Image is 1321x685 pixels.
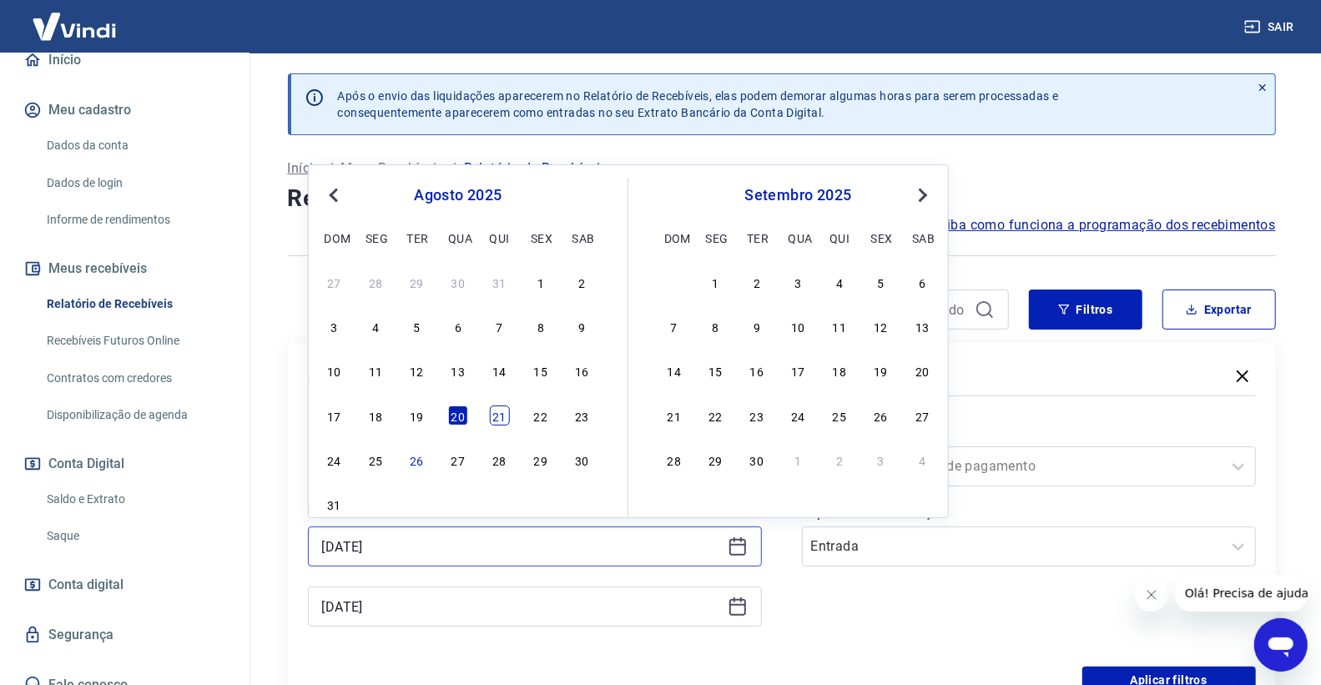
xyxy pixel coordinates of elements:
div: seg [366,228,386,248]
div: Choose domingo, 27 de julho de 2025 [325,272,345,292]
div: sex [531,228,551,248]
a: Dados da conta [40,128,229,163]
a: Segurança [20,617,229,653]
a: Recebíveis Futuros Online [40,324,229,358]
div: qua [448,228,468,248]
div: Choose quinta-feira, 7 de agosto de 2025 [489,316,509,336]
div: sab [572,228,592,248]
img: Vindi [20,1,129,52]
div: Choose domingo, 10 de agosto de 2025 [325,360,345,380]
div: Choose sexta-feira, 5 de setembro de 2025 [871,272,891,292]
div: Choose quinta-feira, 14 de agosto de 2025 [489,360,509,380]
div: Choose sexta-feira, 5 de setembro de 2025 [531,494,551,514]
div: Choose terça-feira, 2 de setembro de 2025 [406,494,426,514]
div: Choose quarta-feira, 20 de agosto de 2025 [448,405,468,426]
div: Choose sexta-feira, 22 de agosto de 2025 [531,405,551,426]
div: qua [788,228,808,248]
div: Choose quinta-feira, 11 de setembro de 2025 [829,316,850,336]
div: dom [664,228,684,248]
div: Choose domingo, 31 de agosto de 2025 [664,272,684,292]
div: Choose quinta-feira, 31 de julho de 2025 [489,272,509,292]
button: Sair [1241,12,1301,43]
div: Choose quarta-feira, 6 de agosto de 2025 [448,316,468,336]
div: Choose quarta-feira, 3 de setembro de 2025 [448,494,468,514]
div: ter [406,228,426,248]
div: Choose sábado, 9 de agosto de 2025 [572,316,592,336]
div: month 2025-09 [662,269,935,471]
button: Exportar [1162,290,1276,330]
div: Choose terça-feira, 19 de agosto de 2025 [406,405,426,426]
div: Choose quinta-feira, 28 de agosto de 2025 [489,450,509,470]
div: Choose segunda-feira, 29 de setembro de 2025 [705,450,725,470]
button: Previous Month [324,185,344,205]
button: Next Month [913,185,933,205]
div: sex [871,228,891,248]
a: Disponibilização de agenda [40,398,229,432]
div: Choose segunda-feira, 25 de agosto de 2025 [366,450,386,470]
span: Olá! Precisa de ajuda? [10,12,140,25]
div: Choose quarta-feira, 17 de setembro de 2025 [788,360,808,380]
p: Após o envio das liquidações aparecerem no Relatório de Recebíveis, elas podem demorar algumas ho... [338,88,1059,121]
div: Choose domingo, 21 de setembro de 2025 [664,405,684,426]
input: Data final [322,594,721,619]
div: Choose terça-feira, 2 de setembro de 2025 [747,272,767,292]
div: Choose sábado, 6 de setembro de 2025 [912,272,932,292]
iframe: Fechar mensagem [1135,578,1168,612]
iframe: Botão para abrir a janela de mensagens [1254,618,1308,672]
button: Conta Digital [20,446,229,482]
div: Choose quarta-feira, 1 de outubro de 2025 [788,450,808,470]
a: Saiba como funciona a programação dos recebimentos [931,215,1276,235]
div: Choose terça-feira, 23 de setembro de 2025 [747,405,767,426]
button: Meu cadastro [20,92,229,128]
div: Choose domingo, 17 de agosto de 2025 [325,405,345,426]
div: dom [325,228,345,248]
div: Choose quinta-feira, 2 de outubro de 2025 [829,450,850,470]
div: Choose segunda-feira, 1 de setembro de 2025 [705,272,725,292]
div: Choose quarta-feira, 30 de julho de 2025 [448,272,468,292]
div: Choose segunda-feira, 1 de setembro de 2025 [366,494,386,514]
div: Choose sexta-feira, 19 de setembro de 2025 [871,360,891,380]
div: Choose sábado, 20 de setembro de 2025 [912,360,932,380]
a: Informe de rendimentos [40,203,229,237]
div: Choose domingo, 31 de agosto de 2025 [325,494,345,514]
p: / [328,159,334,179]
h4: Relatório de Recebíveis [288,182,1276,215]
a: Meus Recebíveis [340,159,444,179]
div: Choose segunda-feira, 18 de agosto de 2025 [366,405,386,426]
div: Choose sábado, 16 de agosto de 2025 [572,360,592,380]
div: qui [829,228,850,248]
div: Choose sábado, 4 de outubro de 2025 [912,450,932,470]
div: Choose segunda-feira, 8 de setembro de 2025 [705,316,725,336]
iframe: Mensagem da empresa [1175,575,1308,612]
div: setembro 2025 [662,185,935,205]
a: Início [20,42,229,78]
label: Forma de Pagamento [805,423,1253,443]
div: Choose quarta-feira, 10 de setembro de 2025 [788,316,808,336]
div: ter [747,228,767,248]
div: Choose quarta-feira, 3 de setembro de 2025 [788,272,808,292]
div: Choose domingo, 28 de setembro de 2025 [664,450,684,470]
div: Choose terça-feira, 16 de setembro de 2025 [747,360,767,380]
div: Choose segunda-feira, 11 de agosto de 2025 [366,360,386,380]
div: Choose quarta-feira, 27 de agosto de 2025 [448,450,468,470]
a: Conta digital [20,567,229,603]
div: month 2025-08 [322,269,594,516]
div: Choose quinta-feira, 25 de setembro de 2025 [829,405,850,426]
button: Meus recebíveis [20,250,229,287]
div: Choose sexta-feira, 1 de agosto de 2025 [531,272,551,292]
div: Choose sábado, 13 de setembro de 2025 [912,316,932,336]
a: Contratos com credores [40,361,229,395]
div: Choose sexta-feira, 3 de outubro de 2025 [871,450,891,470]
div: Choose terça-feira, 5 de agosto de 2025 [406,316,426,336]
div: Choose quinta-feira, 4 de setembro de 2025 [829,272,850,292]
div: Choose sexta-feira, 26 de setembro de 2025 [871,405,891,426]
div: Choose segunda-feira, 4 de agosto de 2025 [366,316,386,336]
a: Início [288,159,321,179]
div: Choose sexta-feira, 8 de agosto de 2025 [531,316,551,336]
div: Choose quarta-feira, 24 de setembro de 2025 [788,405,808,426]
div: qui [489,228,509,248]
div: Choose terça-feira, 29 de julho de 2025 [406,272,426,292]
